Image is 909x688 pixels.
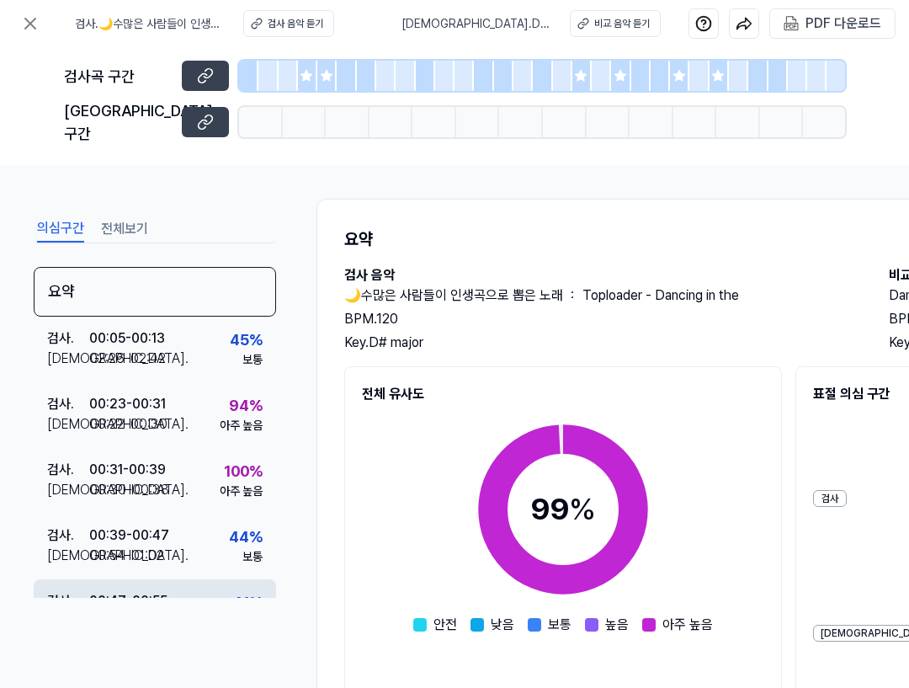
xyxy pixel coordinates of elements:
button: 비교 음악 듣기 [570,10,661,37]
div: 00:23 - 00:31 [89,394,166,414]
div: 00:22 - 00:30 [89,414,167,435]
button: 전체보기 [101,216,148,243]
span: [DEMOGRAPHIC_DATA] . Dancing in the Moonlight [401,15,550,33]
div: 검사 . [47,525,89,546]
div: 검사 . [47,328,89,349]
div: [DEMOGRAPHIC_DATA] . [47,414,89,435]
div: 00:39 - 00:47 [89,525,169,546]
h2: 🌙수많은 사람들이 인생곡으로 뽑은 노래 ： Toploader - Dancing in the [344,285,855,306]
div: 검사곡 구간 [64,65,172,88]
span: % [569,491,596,527]
div: 41 % [232,591,263,614]
div: Key. D# major [344,333,855,353]
span: 높음 [605,615,629,635]
div: 44 % [229,525,263,548]
h2: 전체 유사도 [362,384,764,404]
div: 02:26 - 02:42 [89,349,166,369]
div: 요약 [34,267,276,317]
img: help [695,15,712,32]
button: 의심구간 [37,216,84,243]
div: 00:05 - 00:13 [89,328,165,349]
div: 보통 [242,548,263,566]
button: PDF 다운로드 [780,9,885,38]
div: 검사 . [47,460,89,480]
div: 94 % [229,394,263,417]
div: [DEMOGRAPHIC_DATA] . [47,349,89,369]
div: [DEMOGRAPHIC_DATA] . [47,546,89,566]
div: 99 [530,487,596,532]
div: 보통 [242,351,263,369]
div: 검사 [813,490,847,507]
div: 비교 음악 듣기 [594,16,650,31]
div: 검사 음악 듣기 [268,16,323,31]
div: 아주 높음 [220,417,263,435]
div: [DEMOGRAPHIC_DATA] . [47,480,89,500]
img: PDF Download [784,16,799,31]
span: 검사 . 🌙수많은 사람들이 인생곡으로 뽑은 노래 ： Toploader - Dancing in the [75,15,223,33]
button: 검사 음악 듣기 [243,10,334,37]
span: 아주 높음 [662,615,713,635]
div: 검사 . [47,591,89,611]
div: BPM. 120 [344,309,855,329]
div: 검사 . [47,394,89,414]
div: 00:54 - 01:02 [89,546,164,566]
div: 100 % [224,460,263,483]
div: 아주 높음 [220,483,263,500]
h2: 검사 음악 [344,265,855,285]
span: 보통 [548,615,571,635]
div: 00:31 - 00:39 [89,460,166,480]
div: 00:30 - 00:38 [89,480,169,500]
span: 낮음 [491,615,514,635]
img: share [736,15,752,32]
div: [GEOGRAPHIC_DATA] 구간 [64,99,172,145]
div: 45 % [230,328,263,351]
span: 안전 [433,615,457,635]
div: 00:47 - 00:55 [89,591,167,611]
div: PDF 다운로드 [805,13,881,35]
